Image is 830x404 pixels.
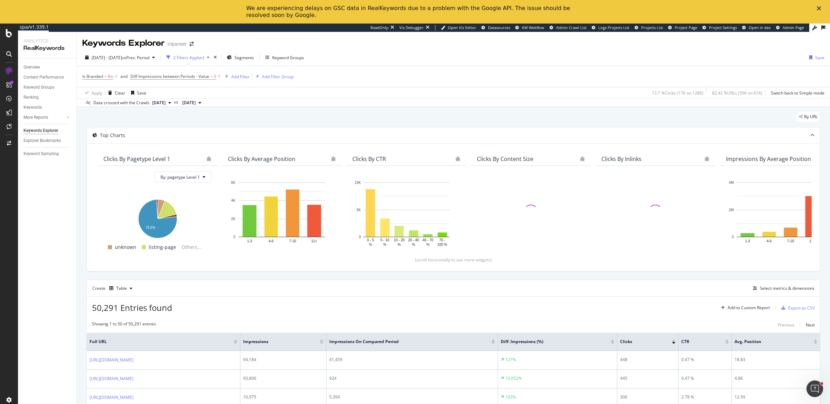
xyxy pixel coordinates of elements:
[735,357,817,363] div: 18.83
[247,239,252,243] text: 1-3
[24,137,72,144] a: Explorer Bookmarks
[620,339,662,345] span: Clicks
[515,25,544,30] a: KW Webflow
[190,42,194,46] div: arrow-right-arrow-left
[423,238,434,242] text: 40 - 70
[399,25,424,30] div: Viz Debugger:
[778,302,815,313] button: Export as CSV
[806,321,815,329] button: Next
[214,72,216,81] span: 0
[702,25,737,30] a: Project Settings
[104,73,107,79] span: =
[448,25,476,30] span: Open Viz Editor
[24,84,72,91] a: Keyword Groups
[735,394,817,400] div: 12.59
[24,64,40,71] div: Overview
[620,394,675,400] div: 306
[804,115,818,119] span: By URL
[380,238,389,242] text: 5 - 10
[24,44,71,52] div: RealKeywords
[481,25,510,30] a: Datasources
[24,104,72,111] a: Keywords
[18,24,49,30] div: spa/v1.339.1
[164,52,212,63] button: 2 Filters Applied
[90,375,133,382] a: [URL][DOMAIN_NAME]
[675,25,697,30] span: Project Page
[120,73,128,79] div: and
[269,239,274,243] text: 4-6
[783,25,804,30] span: Admin Page
[24,104,42,111] div: Keywords
[809,239,815,243] text: 11+
[598,25,629,30] span: Logs Projects List
[787,239,794,243] text: 7-10
[750,284,814,293] button: Select metrics & dimensions
[82,52,158,63] button: [DATE] - [DATE]vsPrev. Period
[776,25,804,30] a: Admin Page
[760,285,814,291] div: Select metrics & dimensions
[24,37,71,44] div: Analytics
[726,155,811,162] div: Impressions By Average Position
[92,90,102,96] div: Apply
[778,322,794,328] div: Previous
[137,90,146,96] div: Save
[243,375,324,381] div: 93,806
[806,322,815,328] div: Next
[367,238,374,242] text: 0 - 5
[130,73,209,79] span: Diff Impressions between Periods - Value
[253,72,294,81] button: Add Filter Group
[24,137,61,144] div: Explorer Bookmarks
[522,25,544,30] span: KW Webflow
[580,156,585,161] div: bug
[206,156,211,161] div: bug
[212,54,218,61] div: times
[90,394,133,401] a: [URL][DOMAIN_NAME]
[210,73,213,79] span: >
[329,394,495,400] div: 5,394
[24,64,72,71] a: Overview
[383,243,386,246] text: %
[179,99,204,107] button: [DATE]
[635,25,663,30] a: Projects List
[262,74,294,80] div: Add Filter Group
[24,94,39,101] div: Ranking
[329,357,495,363] div: 41,459
[668,25,697,30] a: Project Page
[18,24,49,32] a: spa/v1.339.1
[311,239,317,243] text: 11+
[24,127,72,134] a: Keywords Explorer
[234,55,254,61] span: Segments
[120,73,128,80] button: and
[745,239,750,243] text: 1-3
[652,90,703,96] div: 13.1 % Clicks ( 17K on 128K )
[262,52,307,63] button: Keyword Groups
[115,90,125,96] div: Clear
[641,25,663,30] span: Projects List
[505,375,522,381] div: 10,052%
[289,239,296,243] text: 7-10
[788,305,815,311] div: Export as CSV
[357,208,361,212] text: 5K
[24,84,54,91] div: Keyword Groups
[488,25,510,30] span: Datasources
[24,114,48,121] div: More Reports
[116,286,127,290] div: Table
[355,181,361,185] text: 10K
[122,55,149,61] span: vs Prev. Period
[228,179,336,248] svg: A chart.
[681,357,729,363] div: 0.47 %
[128,87,146,98] button: Save
[92,283,135,294] div: Create
[620,357,675,363] div: 448
[103,155,170,162] div: Clicks By pagetype Level 1
[477,155,533,162] div: Clicks By Content Size
[231,217,236,221] text: 2K
[167,41,187,47] div: tripaneer
[272,55,304,61] div: Keyword Groups
[501,339,601,345] span: Diff. Impressions (%)
[768,87,824,98] button: Switch back to Simple mode
[82,73,103,79] span: Is Branded
[243,357,324,363] div: 94,184
[243,394,324,400] div: 10,975
[24,74,64,81] div: Content Performance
